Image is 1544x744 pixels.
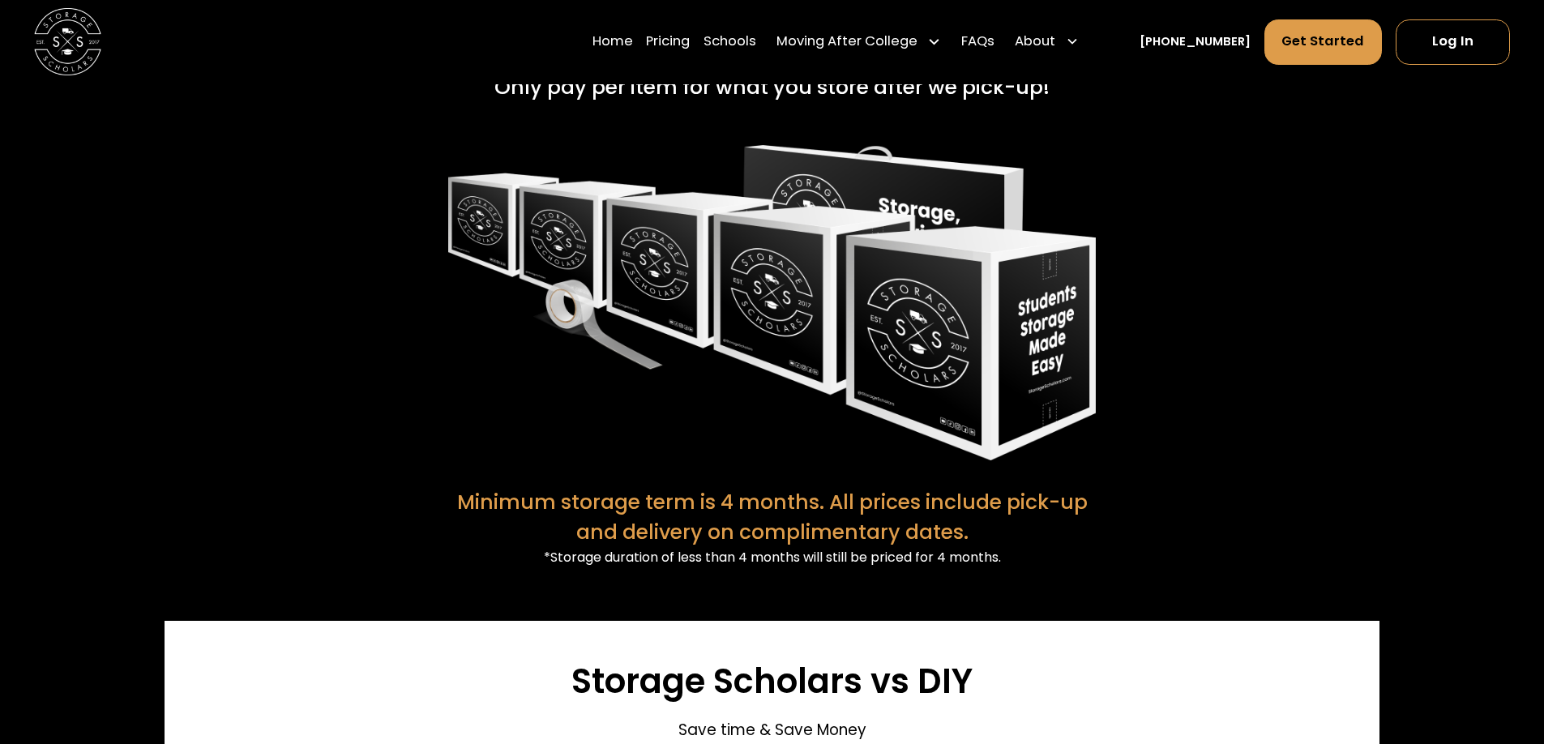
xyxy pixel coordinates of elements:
[704,19,756,66] a: Schools
[1396,19,1510,65] a: Log In
[1140,33,1251,51] a: [PHONE_NUMBER]
[448,145,1096,460] img: Storage Scholars packaging supplies.
[678,719,866,742] p: Save time & Save Money
[571,661,973,702] h3: Storage Scholars vs DIY
[448,548,1096,567] div: *Storage duration of less than 4 months will still be priced for 4 months.
[1015,32,1055,53] div: About
[448,487,1096,548] div: Minimum storage term is 4 months. All prices include pick-up and delivery on complimentary dates.
[1008,19,1086,66] div: About
[34,8,101,75] img: Storage Scholars main logo
[776,32,917,53] div: Moving After College
[646,19,690,66] a: Pricing
[770,19,948,66] div: Moving After College
[961,19,994,66] a: FAQs
[1264,19,1383,65] a: Get Started
[592,19,633,66] a: Home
